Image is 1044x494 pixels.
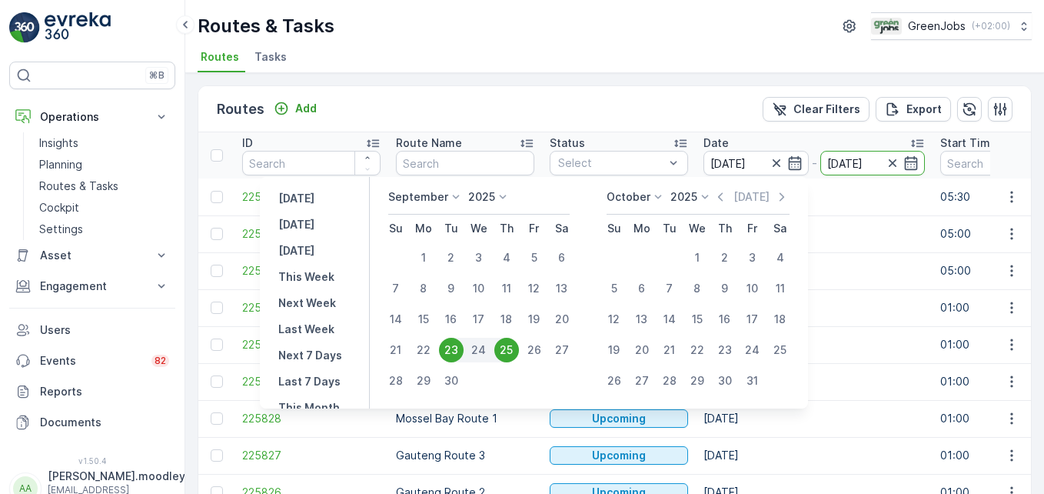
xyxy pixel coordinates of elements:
button: Engagement [9,271,175,302]
p: ( +02:00 ) [972,20,1010,32]
div: Toggle Row Selected [211,265,223,277]
div: 18 [768,307,793,332]
img: logo_light-DOdMpM7g.png [45,12,111,43]
p: ⌘B [149,69,165,82]
p: Next Week [278,295,336,311]
div: 18 [494,307,519,332]
p: Operations [40,109,145,125]
a: Settings [33,219,175,240]
div: Toggle Row Selected [211,412,223,425]
a: 225830 [242,337,381,352]
th: Sunday [600,215,628,242]
th: Wednesday [465,215,493,242]
div: 1 [685,245,710,270]
div: 10 [740,276,765,301]
p: Route Name [396,135,462,151]
div: 5 [522,245,547,270]
div: 17 [467,307,491,332]
button: Last 7 Days [272,372,347,391]
div: 15 [411,307,436,332]
p: Status [550,135,585,151]
div: 27 [550,338,574,362]
p: Clear Filters [793,102,860,117]
td: [DATE] [696,215,933,252]
div: 3 [467,245,491,270]
div: Toggle Row Selected [211,302,223,314]
p: Asset [40,248,145,263]
span: 225828 [242,411,381,426]
div: 2 [439,245,464,270]
input: dd/mm/yyyy [820,151,926,175]
div: 22 [685,338,710,362]
p: Routes & Tasks [39,179,118,194]
div: 4 [768,245,793,270]
div: 12 [522,276,547,301]
a: Reports [9,376,175,407]
p: Reports [40,384,169,399]
a: Users [9,315,175,345]
p: Upcoming [592,448,646,463]
button: Next Week [272,294,342,312]
div: 30 [713,369,737,393]
th: Friday [520,215,548,242]
button: Operations [9,102,175,132]
div: 26 [602,369,627,393]
div: 14 [657,307,682,332]
p: Start Time [940,135,997,151]
button: Today [272,215,321,234]
td: [DATE] [696,289,933,326]
div: 5 [602,276,627,301]
button: This Month [272,399,346,417]
div: Toggle Row Selected [211,228,223,240]
div: 6 [550,245,574,270]
a: 225940 [242,189,381,205]
th: Wednesday [683,215,711,242]
div: 16 [439,307,464,332]
a: 225831 [242,300,381,315]
p: Last 7 Days [278,374,341,389]
div: 10 [467,276,491,301]
a: 225827 [242,448,381,463]
th: Monday [628,215,656,242]
p: Planning [39,157,82,172]
div: 2 [713,245,737,270]
div: Toggle Row Selected [211,339,223,351]
span: Tasks [254,49,287,65]
div: 19 [522,307,547,332]
button: Add [268,99,323,118]
th: Tuesday [437,215,465,242]
button: Clear Filters [763,97,869,122]
div: 28 [384,369,408,393]
button: This Week [272,268,341,286]
p: 2025 [670,189,697,205]
div: 19 [602,338,627,362]
div: 11 [494,276,519,301]
div: 21 [384,338,408,362]
p: Settings [39,222,83,237]
td: [DATE] [696,179,933,215]
div: 29 [685,369,710,393]
div: 4 [494,245,519,270]
a: 225912 [242,263,381,279]
span: v 1.50.4 [9,456,175,466]
p: This Month [278,400,340,416]
div: 12 [602,307,627,332]
input: Search [242,151,381,175]
a: Planning [33,154,175,175]
div: 17 [740,307,765,332]
p: Export [906,102,942,117]
a: Routes & Tasks [33,175,175,197]
div: 22 [411,338,436,362]
p: October [607,189,650,205]
button: GreenJobs(+02:00) [871,12,1032,40]
div: 7 [384,276,408,301]
a: 225913 [242,226,381,242]
div: 23 [713,338,737,362]
td: [DATE] [696,363,933,400]
p: Routes [217,98,264,120]
button: Upcoming [550,446,688,465]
